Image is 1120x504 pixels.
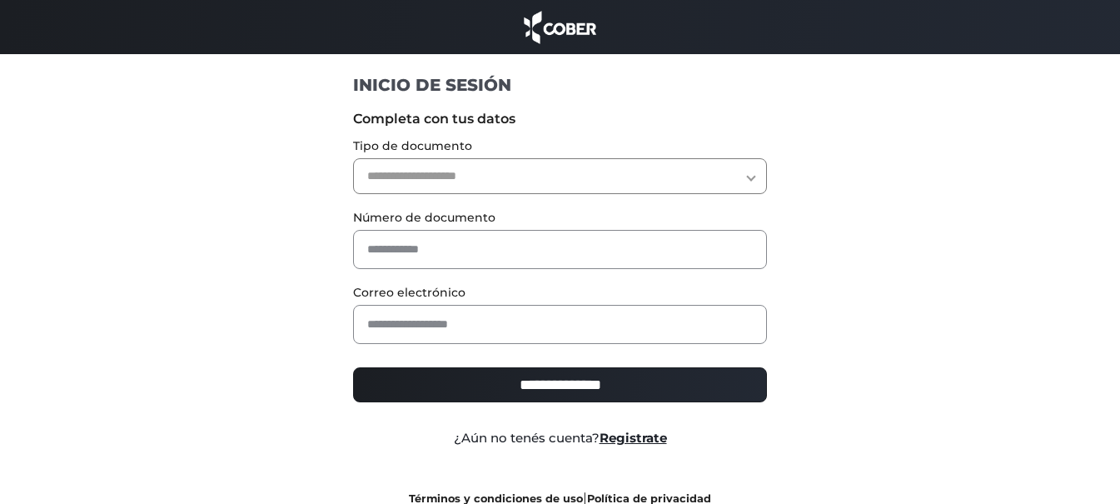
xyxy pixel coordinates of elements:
[353,137,767,155] label: Tipo de documento
[353,209,767,227] label: Número de documento
[341,429,779,448] div: ¿Aún no tenés cuenta?
[520,8,601,46] img: cober_marca.png
[353,109,767,129] label: Completa con tus datos
[353,74,767,96] h1: INICIO DE SESIÓN
[600,430,667,446] a: Registrate
[353,284,767,302] label: Correo electrónico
